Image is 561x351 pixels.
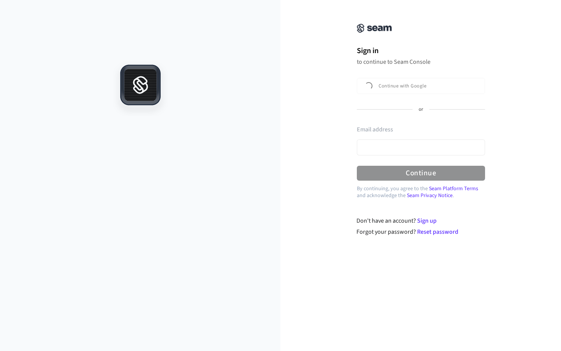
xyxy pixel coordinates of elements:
[419,106,423,113] p: or
[429,185,478,192] a: Seam Platform Terms
[417,228,458,236] a: Reset password
[357,45,485,57] h1: Sign in
[356,216,485,225] div: Don't have an account?
[357,24,392,33] img: Seam Console
[357,58,485,66] p: to continue to Seam Console
[356,227,485,236] div: Forgot your password?
[357,185,485,199] p: By continuing, you agree to the and acknowledge the .
[417,217,437,225] a: Sign up
[407,192,453,199] a: Seam Privacy Notice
